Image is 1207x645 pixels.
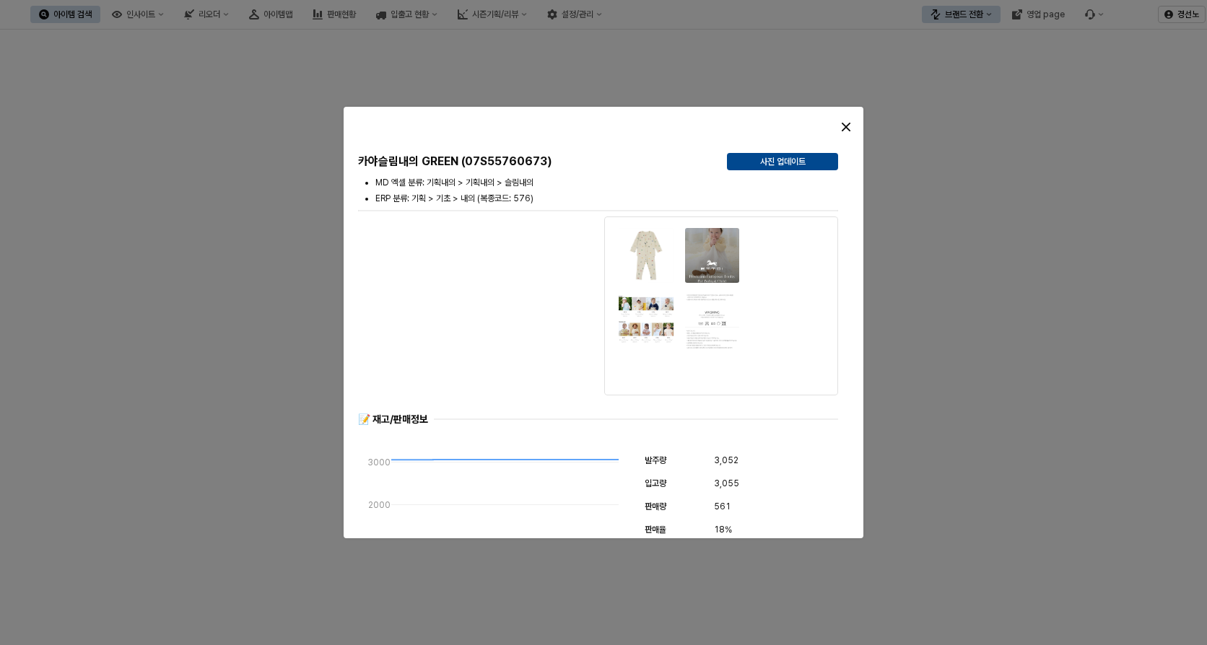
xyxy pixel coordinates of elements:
[714,476,739,491] span: 3,055
[358,154,715,169] h5: 카야슬림내의 GREEN (07S55760673)
[760,156,806,167] p: 사진 업데이트
[375,192,838,205] li: ERP 분류: 기획 > 기초 > 내의 (복종코드: 576)
[645,455,666,465] span: 발주량
[727,153,838,170] button: 사진 업데이트
[835,115,858,139] button: Close
[645,478,666,488] span: 입고량
[714,453,738,468] span: 3,052
[714,499,731,514] span: 561
[645,525,666,535] span: 판매율
[358,413,428,426] div: 📝 재고/판매정보
[645,501,666,512] span: 판매량
[375,176,838,189] li: MD 엑셀 분류: 기획내의 > 기획내의 > 슬림내의
[714,522,732,537] span: 18%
